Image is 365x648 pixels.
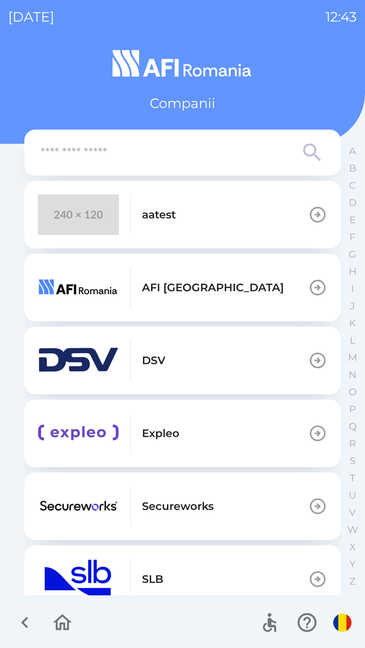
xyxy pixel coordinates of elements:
p: G [349,248,356,260]
p: Companii [150,93,215,113]
p: K [349,317,356,329]
button: B [344,160,361,177]
button: aatest [24,181,341,248]
p: 12:43 [325,7,357,27]
p: V [349,507,356,518]
p: [DATE] [8,7,54,27]
p: DSV [142,352,165,369]
p: E [349,214,356,226]
button: E [344,211,361,228]
p: F [349,231,356,243]
button: I [344,280,361,297]
p: O [349,386,357,398]
button: Y [344,556,361,573]
button: X [344,538,361,556]
button: Q [344,418,361,435]
button: DSV [24,327,341,394]
button: D [344,194,361,211]
button: AFI [GEOGRAPHIC_DATA] [24,254,341,321]
button: F [344,228,361,246]
img: 75f52d2f-686a-4e6a-90e2-4b12f5eeffd1.png [38,267,119,308]
button: N [344,366,361,383]
p: W [347,524,358,536]
p: Z [349,575,356,587]
img: 240x120 [38,194,119,235]
button: C [344,177,361,194]
p: N [349,369,357,381]
p: Q [349,421,357,432]
img: 10e83967-b993-470b-b22e-7c33373d2a4b.png [38,413,119,454]
p: L [350,334,355,346]
img: ro flag [333,614,351,632]
img: 20972833-2f7f-4d36-99fe-9acaa80a170c.png [38,486,119,526]
p: T [350,472,355,484]
p: SLB [142,571,163,587]
button: R [344,435,361,452]
img: Logo [24,47,341,80]
button: SLB [24,545,341,613]
p: U [349,489,356,501]
p: aatest [142,207,176,223]
p: H [349,266,357,277]
button: T [344,469,361,487]
p: M [348,352,357,363]
p: Expleo [142,425,179,441]
p: R [349,438,356,450]
button: V [344,504,361,521]
p: Y [349,558,356,570]
button: L [344,332,361,349]
button: H [344,263,361,280]
p: Secureworks [142,498,214,514]
img: b802f91f-0631-48a4-8d21-27dd426beae4.png [38,340,119,381]
p: I [351,283,354,295]
button: G [344,246,361,263]
p: A [349,145,356,157]
p: AFI [GEOGRAPHIC_DATA] [142,279,284,296]
button: O [344,383,361,401]
button: S [344,452,361,469]
button: M [344,349,361,366]
button: K [344,315,361,332]
p: B [349,162,356,174]
button: J [344,297,361,315]
button: U [344,487,361,504]
button: P [344,401,361,418]
button: A [344,142,361,160]
p: X [349,541,356,553]
p: D [349,197,357,209]
p: J [350,300,355,312]
button: Z [344,573,361,590]
button: W [344,521,361,538]
button: Expleo [24,400,341,467]
p: P [349,403,356,415]
p: C [349,180,356,191]
button: Secureworks [24,473,341,540]
img: 03755b6d-6944-4efa-bf23-0453712930be.png [38,559,119,599]
p: S [350,455,356,467]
